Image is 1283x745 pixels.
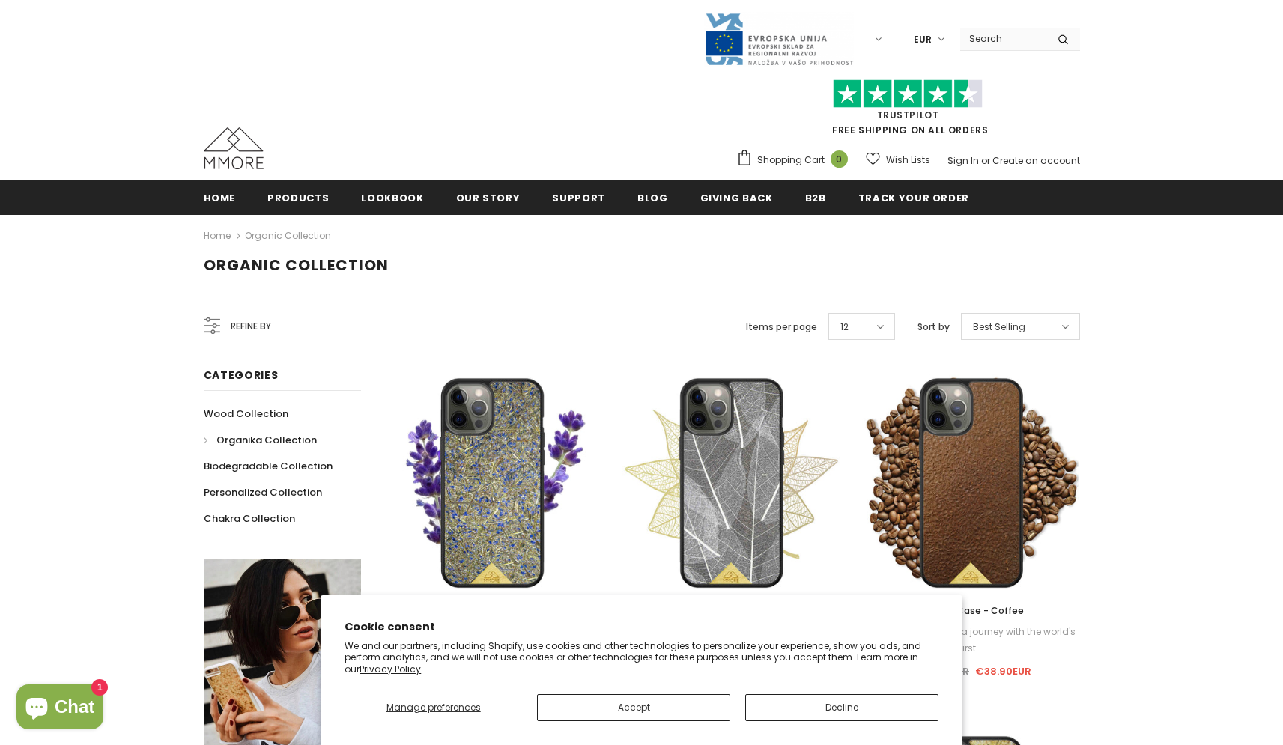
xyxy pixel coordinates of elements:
span: €38.90EUR [975,664,1031,678]
h2: Cookie consent [345,619,938,635]
a: Biodegradable Collection [204,453,333,479]
img: MMORE Cases [204,127,264,169]
span: Organic Case - Coffee [918,604,1024,617]
a: Javni Razpis [704,32,854,45]
button: Manage preferences [345,694,522,721]
span: Lookbook [361,191,423,205]
a: Organic Collection [245,229,331,242]
a: Blog [637,180,668,214]
span: Track your order [858,191,969,205]
span: Biodegradable Collection [204,459,333,473]
a: Trustpilot [877,109,939,121]
a: Create an account [992,154,1080,167]
span: Home [204,191,236,205]
a: Personalized Collection [204,479,322,505]
span: Categories [204,368,279,383]
img: Trust Pilot Stars [833,79,983,109]
span: Wish Lists [886,153,930,168]
img: Javni Razpis [704,12,854,67]
a: Shopping Cart 0 [736,149,855,171]
input: Search Site [960,28,1046,49]
span: Wood Collection [204,407,288,421]
a: Wish Lists [866,147,930,173]
span: Blog [637,191,668,205]
a: Our Story [456,180,521,214]
a: Sign In [947,154,979,167]
a: Track your order [858,180,969,214]
span: Shopping Cart [757,153,825,168]
span: support [552,191,605,205]
span: Chakra Collection [204,511,295,526]
span: B2B [805,191,826,205]
div: Take your senses on a journey with the world's first... [862,624,1079,657]
a: Home [204,180,236,214]
span: FREE SHIPPING ON ALL ORDERS [736,86,1080,136]
label: Sort by [917,320,950,335]
span: Personalized Collection [204,485,322,499]
span: Giving back [700,191,773,205]
a: Wood Collection [204,401,288,427]
span: Best Selling [973,320,1025,335]
a: Giving back [700,180,773,214]
a: Home [204,227,231,245]
label: Items per page [746,320,817,335]
a: B2B [805,180,826,214]
a: support [552,180,605,214]
a: Organic Case - Coffee [862,603,1079,619]
span: Products [267,191,329,205]
a: Organika Collection [204,427,317,453]
span: Our Story [456,191,521,205]
span: EUR [914,32,932,47]
p: We and our partners, including Shopify, use cookies and other technologies to personalize your ex... [345,640,938,675]
a: Products [267,180,329,214]
inbox-online-store-chat: Shopify online store chat [12,684,108,733]
button: Accept [537,694,730,721]
span: Refine by [231,318,271,335]
a: Chakra Collection [204,505,295,532]
span: Organika Collection [216,433,317,447]
span: €44.90EUR [911,664,969,678]
a: Lookbook [361,180,423,214]
span: 0 [831,150,848,168]
button: Decline [745,694,938,721]
span: Manage preferences [386,701,481,714]
span: Organic Collection [204,255,389,276]
a: Privacy Policy [360,663,421,675]
span: or [981,154,990,167]
span: 12 [840,320,849,335]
